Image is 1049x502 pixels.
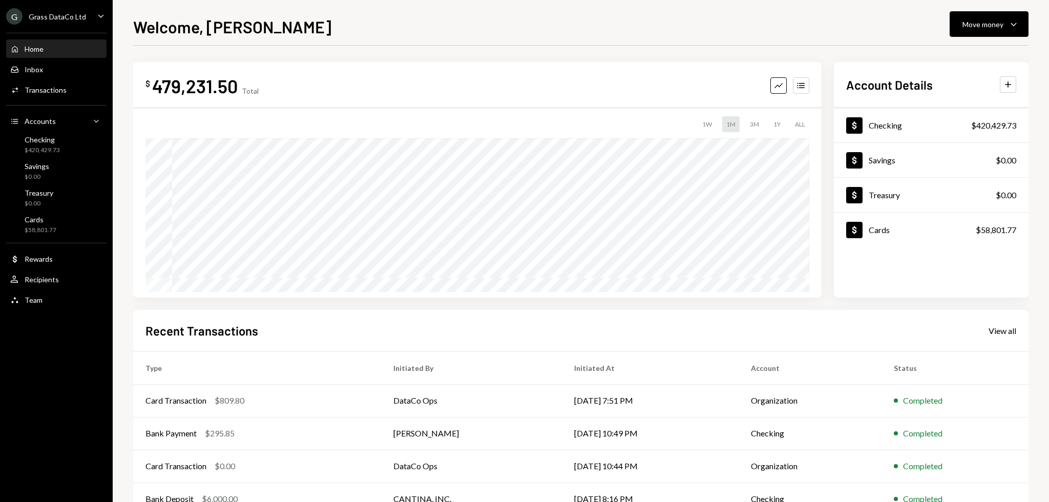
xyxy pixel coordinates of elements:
[791,116,809,132] div: ALL
[562,450,739,483] td: [DATE] 10:44 PM
[6,132,107,157] a: Checking$420,429.73
[950,11,1029,37] button: Move money
[25,162,49,171] div: Savings
[996,189,1016,201] div: $0.00
[869,155,895,165] div: Savings
[6,8,23,25] div: G
[739,351,882,384] th: Account
[834,143,1029,177] a: Savings$0.00
[25,45,44,53] div: Home
[145,460,206,472] div: Card Transaction
[145,427,197,440] div: Bank Payment
[989,325,1016,336] a: View all
[145,394,206,407] div: Card Transaction
[25,255,53,263] div: Rewards
[6,159,107,183] a: Savings$0.00
[145,322,258,339] h2: Recent Transactions
[25,199,53,208] div: $0.00
[834,213,1029,247] a: Cards$58,801.77
[133,351,381,384] th: Type
[381,450,562,483] td: DataCo Ops
[25,146,60,155] div: $420,429.73
[976,224,1016,236] div: $58,801.77
[739,384,882,417] td: Organization
[25,226,56,235] div: $58,801.77
[25,65,43,74] div: Inbox
[6,39,107,58] a: Home
[722,116,740,132] div: 1M
[25,86,67,94] div: Transactions
[381,351,562,384] th: Initiated By
[834,108,1029,142] a: Checking$420,429.73
[6,249,107,268] a: Rewards
[903,394,942,407] div: Completed
[381,417,562,450] td: [PERSON_NAME]
[562,384,739,417] td: [DATE] 7:51 PM
[834,178,1029,212] a: Treasury$0.00
[381,384,562,417] td: DataCo Ops
[6,212,107,237] a: Cards$58,801.77
[6,290,107,309] a: Team
[996,154,1016,166] div: $0.00
[882,351,1029,384] th: Status
[25,275,59,284] div: Recipients
[6,185,107,210] a: Treasury$0.00
[562,417,739,450] td: [DATE] 10:49 PM
[29,12,86,21] div: Grass DataCo Ltd
[25,117,56,126] div: Accounts
[769,116,785,132] div: 1Y
[962,19,1003,30] div: Move money
[739,450,882,483] td: Organization
[215,460,235,472] div: $0.00
[25,173,49,181] div: $0.00
[25,135,60,144] div: Checking
[152,74,238,97] div: 479,231.50
[739,417,882,450] td: Checking
[6,112,107,130] a: Accounts
[205,427,235,440] div: $295.85
[903,427,942,440] div: Completed
[903,460,942,472] div: Completed
[869,190,900,200] div: Treasury
[846,76,933,93] h2: Account Details
[133,16,331,37] h1: Welcome, [PERSON_NAME]
[25,296,43,304] div: Team
[242,87,259,95] div: Total
[562,351,739,384] th: Initiated At
[25,215,56,224] div: Cards
[746,116,763,132] div: 3M
[6,80,107,99] a: Transactions
[6,60,107,78] a: Inbox
[145,78,150,89] div: $
[989,326,1016,336] div: View all
[698,116,716,132] div: 1W
[25,189,53,197] div: Treasury
[869,120,902,130] div: Checking
[6,270,107,288] a: Recipients
[215,394,244,407] div: $809.80
[869,225,890,235] div: Cards
[971,119,1016,132] div: $420,429.73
